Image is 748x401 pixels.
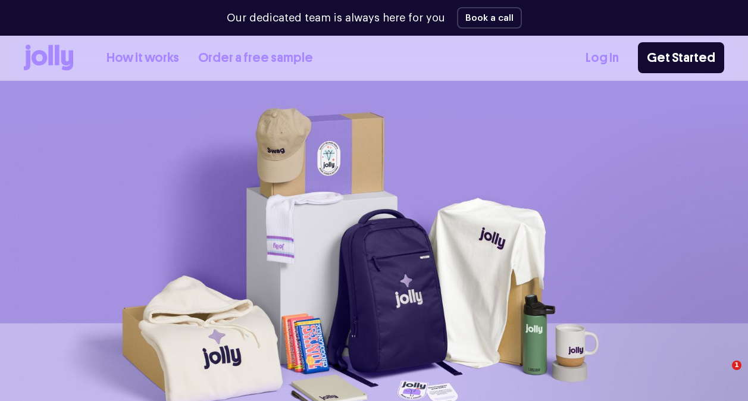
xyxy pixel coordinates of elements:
a: Get Started [638,42,724,73]
button: Book a call [457,7,522,29]
p: Our dedicated team is always here for you [227,10,445,26]
a: Order a free sample [198,48,313,68]
span: 1 [732,361,741,370]
iframe: Intercom live chat [708,361,736,389]
a: How it works [107,48,179,68]
a: Log In [586,48,619,68]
